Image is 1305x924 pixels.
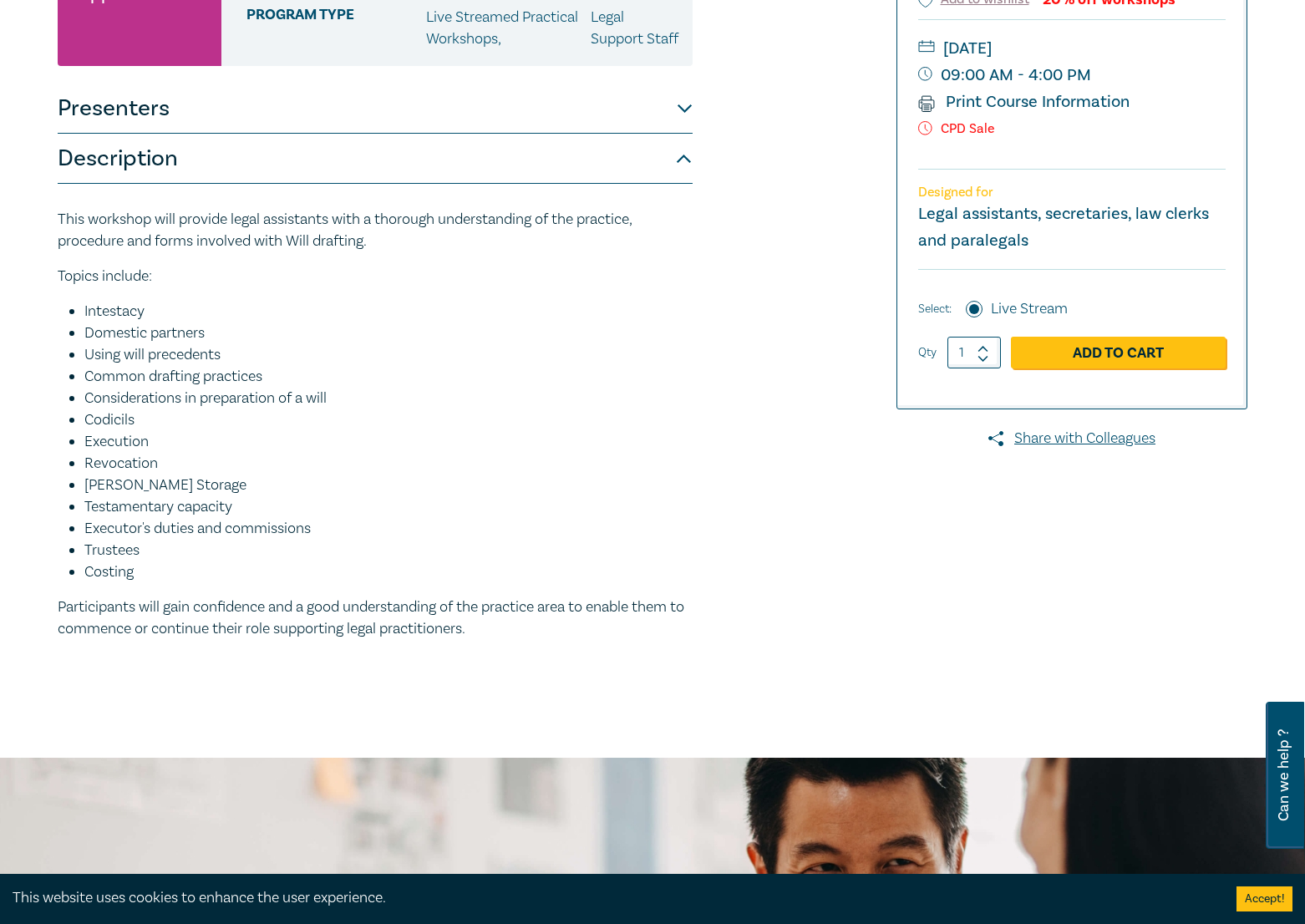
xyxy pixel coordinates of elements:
p: Legal Support Staff [591,7,680,50]
label: Live Stream [991,298,1068,320]
p: This workshop will provide legal assistants with a thorough understanding of the practice, proced... [58,209,693,252]
a: Print Course Information [918,91,1130,113]
li: Using will precedents [84,344,693,366]
li: Trustees [84,540,693,561]
li: Costing [84,561,693,583]
label: Qty [918,343,937,362]
li: Domestic partners [84,322,693,344]
button: Accept cookies [1236,886,1292,911]
span: Program type [246,7,426,50]
li: Codicils [84,409,693,431]
span: Select: [918,300,952,318]
li: Testamentary capacity [84,496,693,518]
li: Considerations in preparation of a will [84,388,693,409]
p: Topics include: [58,266,693,287]
span: Can we help ? [1276,712,1292,839]
li: Common drafting practices [84,366,693,388]
li: Executor's duties and commissions [84,518,693,540]
small: Legal assistants, secretaries, law clerks and paralegals [918,203,1209,251]
small: 09:00 AM - 4:00 PM [918,62,1226,89]
div: This website uses cookies to enhance the user experience. [13,887,1211,909]
p: Participants will gain confidence and a good understanding of the practice area to enable them to... [58,597,693,640]
li: Execution [84,431,693,453]
p: CPD Sale [918,121,1226,137]
button: Presenters [58,84,693,134]
li: Intestacy [84,301,693,322]
button: Description [58,134,693,184]
a: Add to Cart [1011,337,1226,368]
small: [DATE] [918,35,1226,62]
li: Revocation [84,453,693,475]
li: [PERSON_NAME] Storage [84,475,693,496]
p: Designed for [918,185,1226,201]
input: 1 [947,337,1001,368]
p: Live Streamed Practical Workshops , [426,7,591,50]
a: Share with Colleagues [896,428,1247,449]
